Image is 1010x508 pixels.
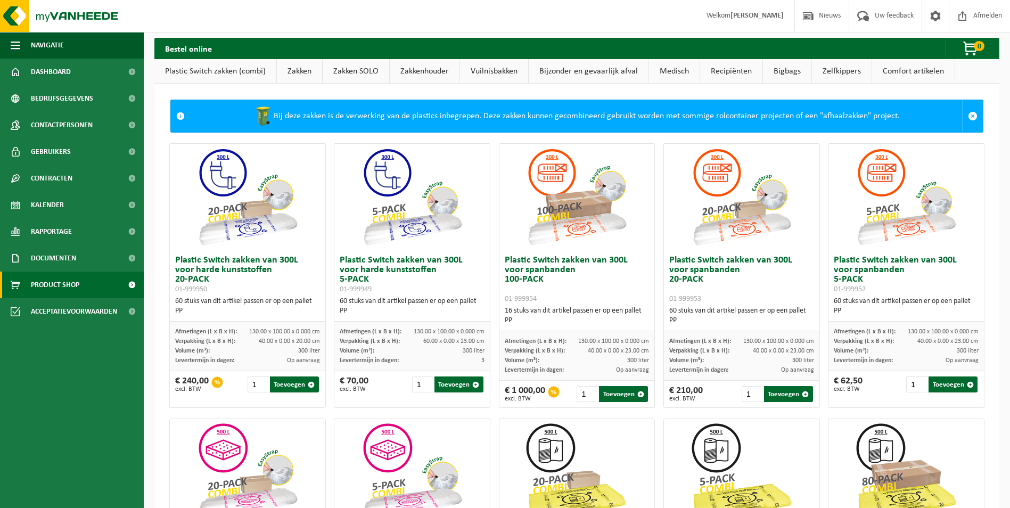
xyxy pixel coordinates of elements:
[31,272,79,298] span: Product Shop
[175,376,209,392] div: € 240,00
[340,297,485,316] div: 60 stuks van dit artikel passen er op een pallet
[669,367,728,373] span: Levertermijn in dagen:
[669,306,814,325] div: 60 stuks van dit artikel passen er op een pallet
[616,367,649,373] span: Op aanvraag
[764,386,813,402] button: Toevoegen
[154,38,223,59] h2: Bestel online
[688,144,795,250] img: 01-999953
[323,59,389,84] a: Zakken SOLO
[340,376,368,392] div: € 70,00
[588,348,649,354] span: 40.00 x 0.00 x 23.00 cm
[649,59,700,84] a: Medisch
[340,285,372,293] span: 01-999949
[434,376,483,392] button: Toevoegen
[340,338,400,345] span: Verpakking (L x B x H):
[270,376,319,392] button: Toevoegen
[340,256,485,294] h3: Plastic Switch zakken van 300L voor harde kunststoffen 5-PACK
[908,329,979,335] span: 130.00 x 100.00 x 0.000 cm
[834,357,893,364] span: Levertermijn in dagen:
[340,329,401,335] span: Afmetingen (L x B x H):
[742,386,763,402] input: 1
[175,297,320,316] div: 60 stuks van dit artikel passen er op een pallet
[917,338,979,345] span: 40.00 x 0.00 x 23.00 cm
[853,144,959,250] img: 01-999952
[175,256,320,294] h3: Plastic Switch zakken van 300L voor harde kunststoffen 20-PACK
[529,59,648,84] a: Bijzonder en gevaarlijk afval
[505,357,539,364] span: Volume (m³):
[505,367,564,373] span: Levertermijn in dagen:
[359,144,465,250] img: 01-999949
[412,376,433,392] input: 1
[175,348,210,354] span: Volume (m³):
[277,59,322,84] a: Zakken
[834,297,979,316] div: 60 stuks van dit artikel passen er op een pallet
[31,85,93,112] span: Bedrijfsgegevens
[481,357,485,364] span: 3
[390,59,459,84] a: Zakkenhouder
[599,386,648,402] button: Toevoegen
[669,357,704,364] span: Volume (m³):
[460,59,528,84] a: Vuilnisbakken
[834,348,868,354] span: Volume (m³):
[154,59,276,84] a: Plastic Switch zakken (combi)
[834,306,979,316] div: PP
[929,376,978,392] button: Toevoegen
[505,348,565,354] span: Verpakking (L x B x H):
[763,59,811,84] a: Bigbags
[505,338,566,345] span: Afmetingen (L x B x H):
[249,329,320,335] span: 130.00 x 100.00 x 0.000 cm
[31,165,72,192] span: Contracten
[946,357,979,364] span: Op aanvraag
[792,357,814,364] span: 300 liter
[340,306,485,316] div: PP
[505,295,537,303] span: 01-999954
[175,306,320,316] div: PP
[31,138,71,165] span: Gebruikers
[31,32,64,59] span: Navigatie
[834,329,896,335] span: Afmetingen (L x B x H):
[340,348,374,354] span: Volume (m³):
[834,338,894,345] span: Verpakking (L x B x H):
[906,376,927,392] input: 1
[743,338,814,345] span: 130.00 x 100.00 x 0.000 cm
[578,338,649,345] span: 130.00 x 100.00 x 0.000 cm
[834,285,866,293] span: 01-999952
[252,105,274,127] img: WB-0240-HPE-GN-50.png
[669,256,814,304] h3: Plastic Switch zakken van 300L voor spanbanden 20-PACK
[505,386,545,402] div: € 1 000,00
[414,329,485,335] span: 130.00 x 100.00 x 0.000 cm
[505,256,650,304] h3: Plastic Switch zakken van 300L voor spanbanden 100-PACK
[31,59,71,85] span: Dashboard
[259,338,320,345] span: 40.00 x 0.00 x 20.00 cm
[781,367,814,373] span: Op aanvraag
[812,59,872,84] a: Zelfkippers
[974,41,984,51] span: 0
[505,306,650,325] div: 16 stuks van dit artikel passen er op een pallet
[340,386,368,392] span: excl. BTW
[669,386,703,402] div: € 210,00
[669,396,703,402] span: excl. BTW
[505,396,545,402] span: excl. BTW
[945,38,998,59] button: 0
[423,338,485,345] span: 60.00 x 0.00 x 23.00 cm
[730,12,784,20] strong: [PERSON_NAME]
[669,348,729,354] span: Verpakking (L x B x H):
[872,59,955,84] a: Comfort artikelen
[194,144,301,250] img: 01-999950
[523,144,630,250] img: 01-999954
[31,298,117,325] span: Acceptatievoorwaarden
[287,357,320,364] span: Op aanvraag
[957,348,979,354] span: 300 liter
[190,100,962,132] div: Bij deze zakken is de verwerking van de plastics inbegrepen. Deze zakken kunnen gecombineerd gebr...
[753,348,814,354] span: 40.00 x 0.00 x 23.00 cm
[175,386,209,392] span: excl. BTW
[298,348,320,354] span: 300 liter
[962,100,983,132] a: Sluit melding
[669,338,731,345] span: Afmetingen (L x B x H):
[175,357,234,364] span: Levertermijn in dagen:
[669,316,814,325] div: PP
[340,357,399,364] span: Levertermijn in dagen:
[834,256,979,294] h3: Plastic Switch zakken van 300L voor spanbanden 5-PACK
[505,316,650,325] div: PP
[669,295,701,303] span: 01-999953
